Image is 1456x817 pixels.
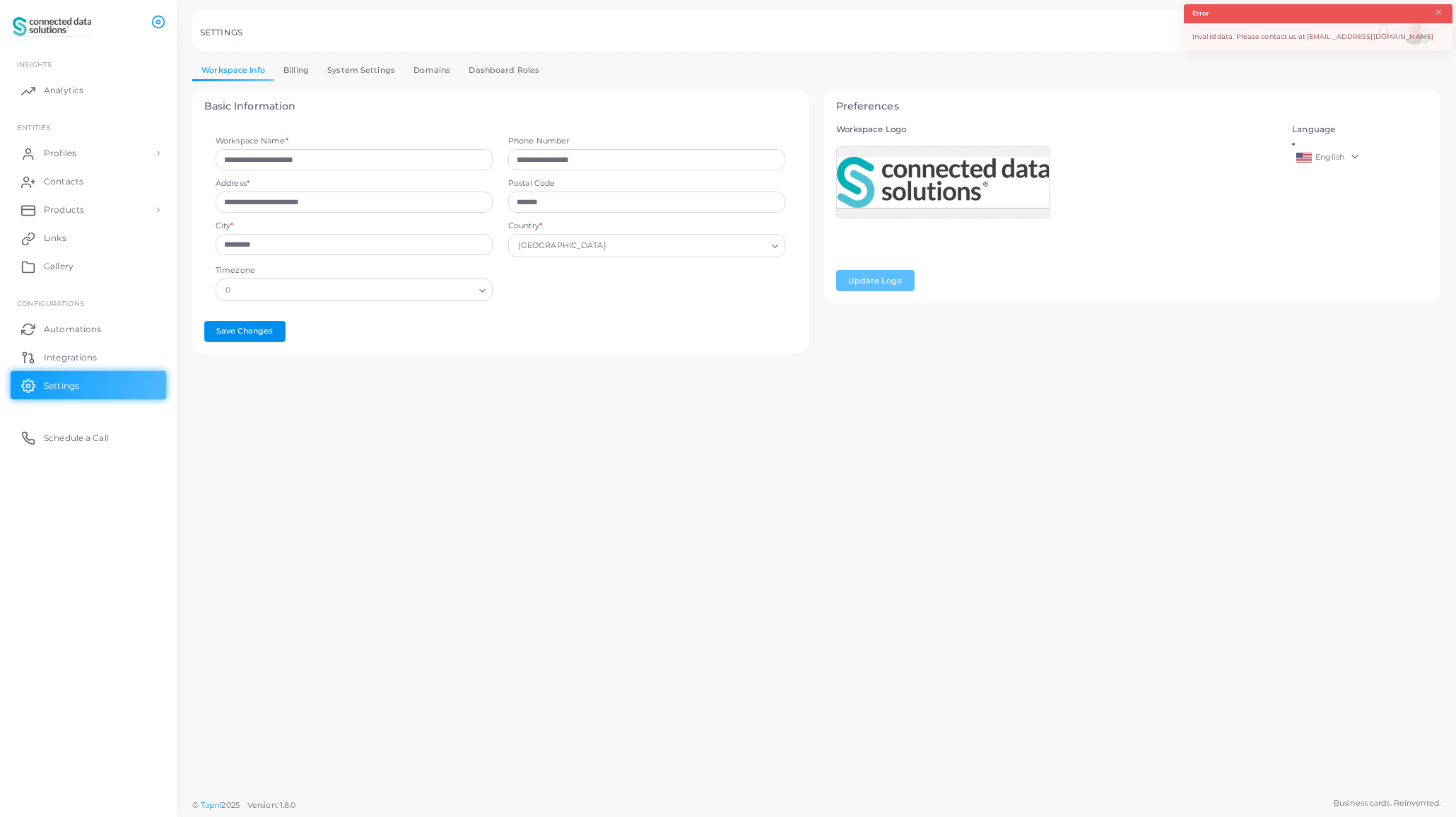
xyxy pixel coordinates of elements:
[11,252,166,281] a: Gallery
[1334,797,1440,809] span: Business cards. Reinvented.
[17,60,52,69] span: INSIGHTS
[459,60,548,81] a: Dashboard Roles
[609,238,766,254] input: Search for option
[274,60,318,81] a: Billing
[11,76,166,105] a: Analytics
[200,28,242,37] h5: SETTINGS
[508,234,785,257] div: Search for option
[216,136,288,147] label: Workspace Name
[11,371,166,399] a: Settings
[1292,124,1428,134] h5: Language
[225,283,230,298] span: 0
[216,265,255,276] label: Timezone
[1434,5,1443,20] button: Close
[216,178,249,189] label: Address
[201,800,222,810] a: Tapni
[44,380,79,392] span: Settings
[11,315,166,343] a: Automations
[247,800,296,810] span: Version: 1.8.0
[44,432,109,445] span: Schedule a Call
[836,124,1277,134] h5: Workspace Logo
[216,278,493,301] div: Search for option
[216,221,234,232] label: City
[836,100,1429,112] h4: Preferences
[204,321,286,342] button: Save Changes
[11,343,166,371] a: Integrations
[1184,23,1452,51] div: Invalid data. Please contact us at [EMAIL_ADDRESS][DOMAIN_NAME]
[11,423,166,452] a: Schedule a Call
[44,232,66,245] span: Links
[1192,8,1210,18] strong: Error
[234,282,474,298] input: Search for option
[508,136,785,147] label: Phone Number
[516,239,608,254] span: [GEOGRAPHIC_DATA]
[44,175,83,188] span: Contacts
[11,139,166,167] a: Profiles
[17,123,50,131] span: ENTITIES
[44,84,83,97] span: Analytics
[11,196,166,224] a: Products
[508,178,785,189] label: Postal Code
[11,167,166,196] a: Contacts
[192,60,274,81] a: Workspace Info
[44,351,97,364] span: Integrations
[836,270,915,291] button: Update Logo
[1315,152,1344,162] span: English
[204,100,797,112] h4: Basic Information
[44,147,76,160] span: Profiles
[17,299,84,307] span: Configurations
[1296,153,1312,163] img: en
[404,60,459,81] a: Domains
[221,799,239,811] span: 2025
[11,224,166,252] a: Links
[1292,149,1428,166] a: English
[192,799,295,811] span: ©
[318,60,404,81] a: System Settings
[44,204,84,216] span: Products
[13,13,91,40] img: logo
[508,221,542,232] label: Country
[44,323,101,336] span: Automations
[44,260,74,273] span: Gallery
